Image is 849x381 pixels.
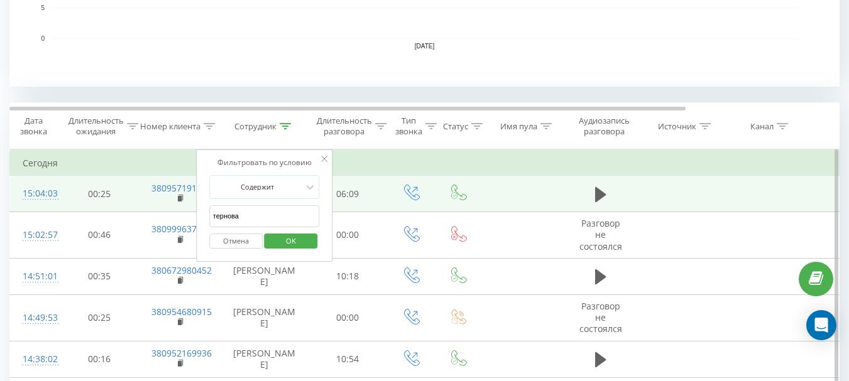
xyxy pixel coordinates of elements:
[151,223,212,235] a: 380999637084
[60,341,139,377] td: 00:16
[395,115,422,137] div: Тип звонка
[265,233,318,249] button: OK
[309,176,387,212] td: 06:09
[209,156,320,169] div: Фильтровать по условию
[140,121,200,132] div: Номер клиента
[60,295,139,341] td: 00:25
[317,115,372,137] div: Длительность разговора
[806,310,836,340] div: Open Intercom Messenger
[221,341,309,377] td: [PERSON_NAME]
[151,182,212,194] a: 380957191872
[309,258,387,294] td: 10:18
[415,43,435,50] text: [DATE]
[151,264,212,276] a: 380672980452
[60,212,139,259] td: 00:46
[750,121,774,132] div: Канал
[23,347,48,372] div: 14:38:02
[23,306,48,330] div: 14:49:53
[309,212,387,259] td: 00:00
[221,258,309,294] td: [PERSON_NAME]
[151,306,212,318] a: 380954680915
[23,264,48,289] div: 14:51:01
[273,231,309,250] span: OK
[41,4,45,11] text: 5
[209,205,320,227] input: Введите значение
[500,121,537,132] div: Имя пула
[579,217,622,252] span: Разговор не состоялся
[574,115,635,137] div: Аудиозапись разговора
[309,341,387,377] td: 10:54
[234,121,277,132] div: Сотрудник
[60,258,139,294] td: 00:35
[23,223,48,247] div: 15:02:57
[209,233,263,249] button: Отмена
[60,176,139,212] td: 00:25
[68,115,124,137] div: Длительность ожидания
[41,35,45,42] text: 0
[23,181,48,206] div: 15:04:03
[443,121,468,132] div: Статус
[10,115,57,137] div: Дата звонка
[309,295,387,341] td: 00:00
[151,347,212,359] a: 380952169936
[658,121,696,132] div: Источник
[579,300,622,335] span: Разговор не состоялся
[221,295,309,341] td: [PERSON_NAME]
